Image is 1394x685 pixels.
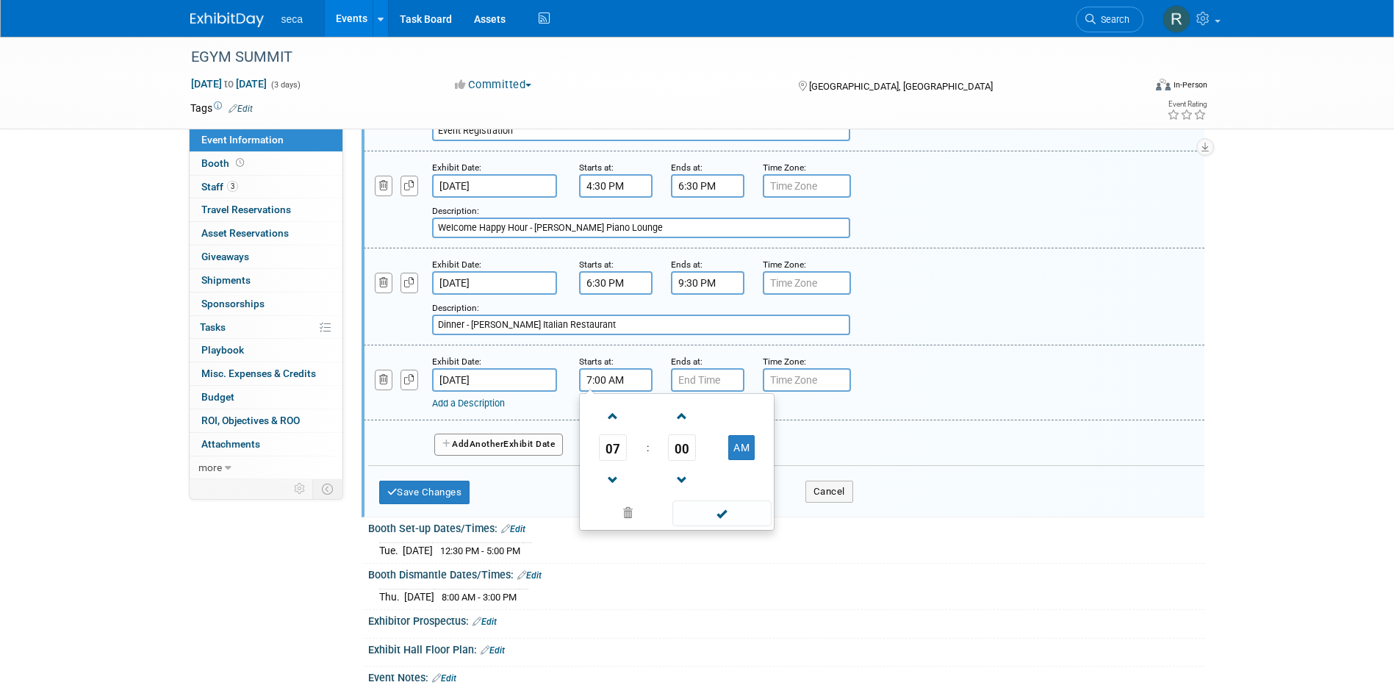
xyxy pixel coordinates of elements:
button: Cancel [805,481,853,503]
span: Tasks [200,321,226,333]
a: Search [1076,7,1143,32]
a: Budget [190,386,342,409]
button: Save Changes [379,481,470,504]
a: Add a Description [432,398,505,409]
input: Date [432,271,557,295]
a: Giveaways [190,245,342,268]
span: 8:00 AM - 3:00 PM [442,592,517,603]
td: Thu. [379,589,404,604]
div: Exhibit Hall Floor Plan: [368,639,1204,658]
input: Description [432,121,850,141]
a: Edit [501,524,525,534]
span: Booth not reserved yet [233,157,247,168]
small: Exhibit Date: [432,162,481,173]
input: Time Zone [763,174,851,198]
a: Booth [190,152,342,175]
input: Description [432,218,850,238]
a: more [190,456,342,479]
div: Event Rating [1167,101,1207,108]
small: Starts at: [579,162,614,173]
div: Event Format [1057,76,1208,98]
span: Giveaways [201,251,249,262]
small: Ends at: [671,259,703,270]
span: Misc. Expenses & Credits [201,367,316,379]
small: Description: [432,206,479,216]
a: Increment Hour [599,397,627,434]
span: [GEOGRAPHIC_DATA], [GEOGRAPHIC_DATA] [809,81,993,92]
a: Travel Reservations [190,198,342,221]
span: seca [281,13,303,25]
a: Sponsorships [190,293,342,315]
span: Staff [201,181,238,193]
td: Personalize Event Tab Strip [287,479,313,498]
input: Start Time [579,174,653,198]
span: Pick Minute [668,434,696,461]
a: Shipments [190,269,342,292]
a: Decrement Hour [599,461,627,498]
input: Start Time [579,271,653,295]
a: Attachments [190,433,342,456]
small: Ends at: [671,162,703,173]
span: [DATE] [DATE] [190,77,267,90]
small: Time Zone: [763,356,806,367]
button: AM [728,435,755,460]
span: Travel Reservations [201,204,291,215]
img: Rachel Jordan [1163,5,1190,33]
a: Misc. Expenses & Credits [190,362,342,385]
button: AddAnotherExhibit Date [434,434,564,456]
a: Done [671,504,772,525]
span: Sponsorships [201,298,265,309]
small: Starts at: [579,356,614,367]
a: Edit [517,570,542,581]
input: End Time [671,174,744,198]
div: Booth Dismantle Dates/Times: [368,564,1204,583]
a: Staff3 [190,176,342,198]
a: Decrement Minute [668,461,696,498]
td: [DATE] [404,589,434,604]
span: (3 days) [270,80,301,90]
small: Time Zone: [763,162,806,173]
input: Start Time [579,368,653,392]
a: Asset Reservations [190,222,342,245]
span: Another [470,439,504,449]
input: Time Zone [763,368,851,392]
a: Edit [229,104,253,114]
td: [DATE] [403,542,433,558]
td: : [644,434,652,461]
small: Time Zone: [763,259,806,270]
button: Committed [450,77,537,93]
div: EGYM SUMMIT [186,44,1121,71]
span: Playbook [201,344,244,356]
span: Shipments [201,274,251,286]
a: Increment Minute [668,397,696,434]
div: Booth Set-up Dates/Times: [368,517,1204,537]
span: Asset Reservations [201,227,289,239]
img: ExhibitDay [190,12,264,27]
td: Tags [190,101,253,115]
a: Clear selection [583,503,674,524]
span: more [198,462,222,473]
small: Exhibit Date: [432,356,481,367]
a: Edit [432,673,456,684]
input: End Time [671,368,744,392]
span: Booth [201,157,247,169]
a: Playbook [190,339,342,362]
span: Search [1096,14,1129,25]
td: Tue. [379,542,403,558]
input: End Time [671,271,744,295]
span: Attachments [201,438,260,450]
span: Budget [201,391,234,403]
span: ROI, Objectives & ROO [201,415,300,426]
input: Description [432,315,850,335]
small: Description: [432,303,479,313]
input: Time Zone [763,271,851,295]
td: Toggle Event Tabs [312,479,342,498]
span: Pick Hour [599,434,627,461]
a: Edit [473,617,497,627]
img: Format-Inperson.png [1156,79,1171,90]
input: Date [432,174,557,198]
small: Starts at: [579,259,614,270]
a: ROI, Objectives & ROO [190,409,342,432]
small: Exhibit Date: [432,259,481,270]
div: In-Person [1173,79,1207,90]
